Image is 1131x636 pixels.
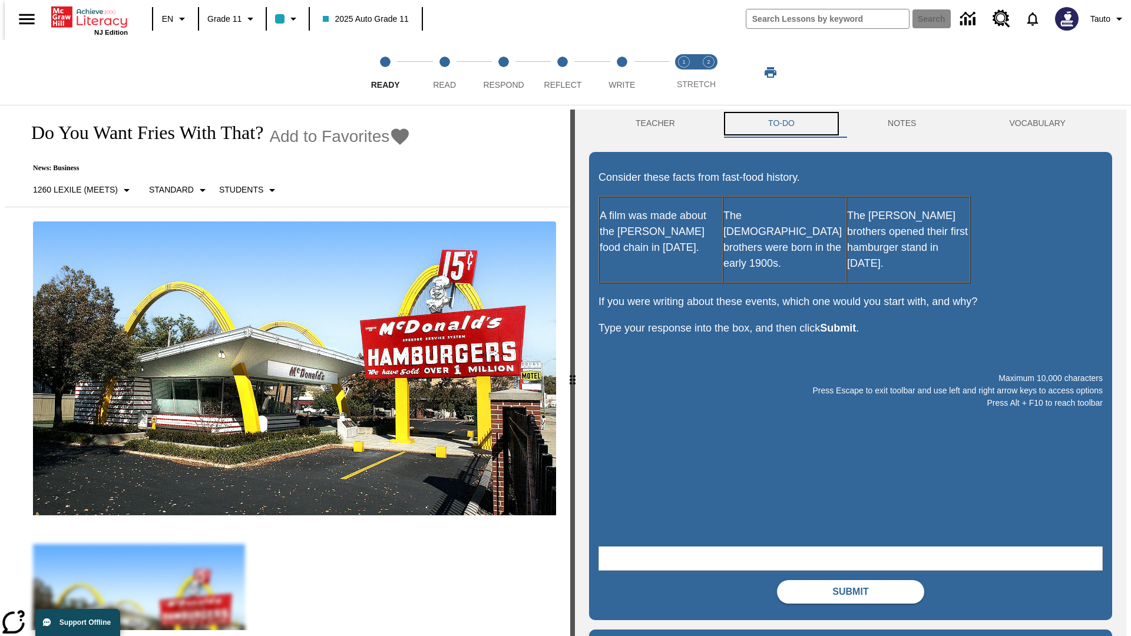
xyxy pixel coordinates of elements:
[157,8,194,29] button: Language: EN, Select a language
[144,180,214,201] button: Scaffolds, Standard
[1017,4,1048,34] a: Notifications
[677,79,716,89] span: STRETCH
[203,8,262,29] button: Grade: Grade 11, Select a grade
[598,294,1103,310] p: If you were writing about these events, which one would you start with, and why?
[600,208,722,256] p: A film was made about the [PERSON_NAME] food chain in [DATE].
[598,320,1103,336] p: Type your response into the box, and then click .
[528,40,597,105] button: Reflect step 4 of 5
[723,208,846,271] p: The [DEMOGRAPHIC_DATA] brothers were born in the early 1900s.
[598,372,1103,385] p: Maximum 10,000 characters
[351,40,419,105] button: Ready step 1 of 5
[35,609,120,636] button: Support Offline
[33,221,556,516] img: One of the first McDonald's stores, with the iconic red sign and golden arches.
[33,184,118,196] p: 1260 Lexile (Meets)
[544,80,582,90] span: Reflect
[410,40,478,105] button: Read step 2 of 5
[1048,4,1086,34] button: Select a new avatar
[707,59,710,65] text: 2
[1086,8,1131,29] button: Profile/Settings
[598,397,1103,409] p: Press Alt + F10 to reach toolbar
[588,40,656,105] button: Write step 5 of 5
[5,110,570,630] div: reading
[575,110,1126,636] div: activity
[270,8,305,29] button: Class color is light blue. Change class color
[609,80,635,90] span: Write
[5,9,172,20] body: Maximum 10,000 characters Press Escape to exit toolbar and use left and right arrow keys to acces...
[847,208,970,271] p: The [PERSON_NAME] brothers opened their first hamburger stand in [DATE].
[19,164,411,173] p: News: Business
[219,184,263,196] p: Students
[149,184,194,196] p: Standard
[269,126,411,147] button: Add to Favorites - Do You Want Fries With That?
[1090,13,1110,25] span: Tauto
[692,40,726,105] button: Stretch Respond step 2 of 2
[19,122,263,144] h1: Do You Want Fries With That?
[746,9,909,28] input: search field
[207,13,242,25] span: Grade 11
[598,170,1103,185] p: Consider these facts from fast-food history.
[589,110,722,138] button: Teacher
[682,59,685,65] text: 1
[59,618,111,627] span: Support Offline
[777,580,924,604] button: Submit
[667,40,701,105] button: Stretch Read step 1 of 2
[953,3,986,35] a: Data Center
[1055,7,1079,31] img: Avatar
[483,80,524,90] span: Respond
[28,180,138,201] button: Select Lexile, 1260 Lexile (Meets)
[214,180,284,201] button: Select Student
[752,62,789,83] button: Print
[469,40,538,105] button: Respond step 3 of 5
[841,110,963,138] button: NOTES
[820,322,856,334] strong: Submit
[589,110,1112,138] div: Instructional Panel Tabs
[323,13,408,25] span: 2025 Auto Grade 11
[94,29,128,36] span: NJ Edition
[986,3,1017,35] a: Resource Center, Will open in new tab
[570,110,575,636] div: Press Enter or Spacebar and then press right and left arrow keys to move the slider
[9,2,44,37] button: Open side menu
[51,4,128,36] div: Home
[722,110,841,138] button: TO-DO
[269,127,389,146] span: Add to Favorites
[963,110,1112,138] button: VOCABULARY
[433,80,456,90] span: Read
[162,13,173,25] span: EN
[371,80,400,90] span: Ready
[598,385,1103,397] p: Press Escape to exit toolbar and use left and right arrow keys to access options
